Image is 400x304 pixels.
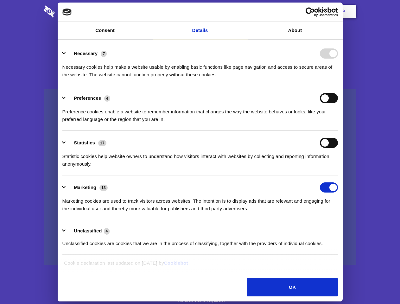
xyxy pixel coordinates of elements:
div: Marketing cookies are used to track visitors across websites. The intention is to display ads tha... [62,193,338,212]
a: Pricing [186,2,213,21]
span: 13 [99,185,108,191]
button: Marketing (13) [62,182,112,193]
iframe: Drift Widget Chat Controller [368,272,392,296]
label: Preferences [74,95,101,101]
label: Marketing [74,185,96,190]
a: Wistia video thumbnail [44,89,356,265]
a: About [248,22,343,39]
a: Cookiebot [164,260,188,266]
a: Login [287,2,315,21]
label: Necessary [74,51,98,56]
span: 4 [104,228,110,234]
a: Consent [58,22,153,39]
a: Contact [257,2,286,21]
span: 4 [104,95,110,102]
button: Statistics (17) [62,138,111,148]
button: Preferences (4) [62,93,114,103]
label: Statistics [74,140,95,145]
h1: Eliminate Slack Data Loss. [44,28,356,51]
img: logo [62,9,72,16]
img: logo-wordmark-white-trans-d4663122ce5f474addd5e946df7df03e33cb6a1c49d2221995e7729f52c070b2.svg [44,5,98,17]
div: Unclassified cookies are cookies that we are in the process of classifying, together with the pro... [62,235,338,247]
div: Necessary cookies help make a website usable by enabling basic functions like page navigation and... [62,59,338,79]
h4: Auto-redaction of sensitive data, encrypted data sharing and self-destructing private chats. Shar... [44,58,356,79]
div: Preference cookies enable a website to remember information that changes the way the website beha... [62,103,338,123]
span: 17 [98,140,106,146]
button: Necessary (7) [62,48,111,59]
a: Usercentrics Cookiebot - opens in a new window [283,7,338,17]
div: Cookie declaration last updated on [DATE] by [59,259,341,272]
div: Statistic cookies help website owners to understand how visitors interact with websites by collec... [62,148,338,168]
button: Unclassified (4) [62,227,114,235]
button: OK [247,278,338,296]
span: 7 [101,51,107,57]
a: Details [153,22,248,39]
